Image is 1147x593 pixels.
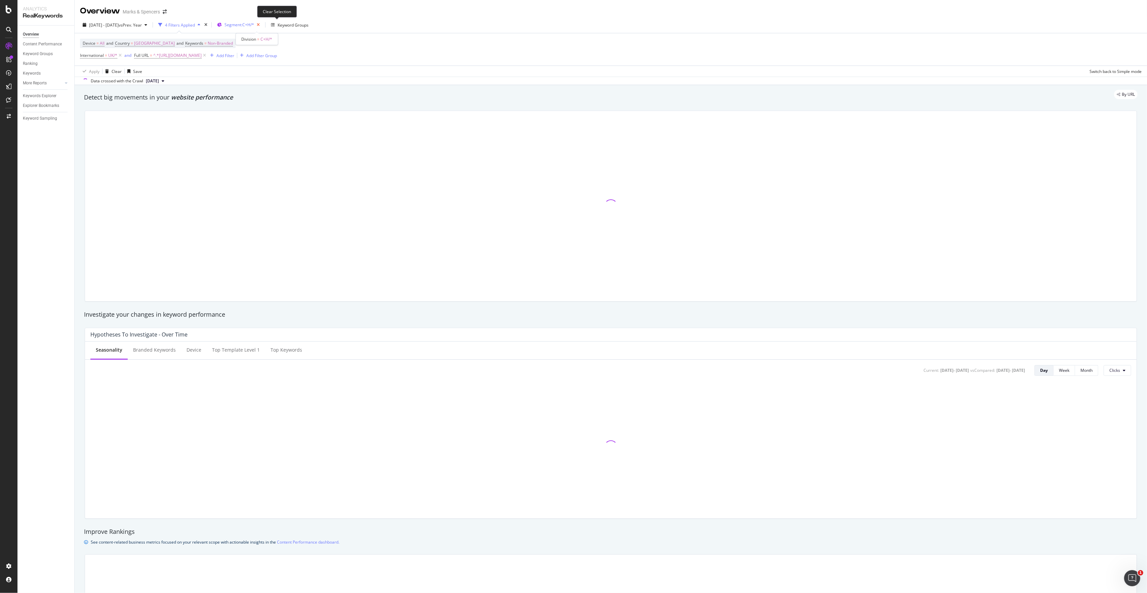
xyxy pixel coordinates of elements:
a: Ranking [23,60,70,67]
button: Day [1034,365,1054,376]
a: Keywords [23,70,70,77]
button: Clicks [1104,365,1131,376]
span: Device [83,40,95,46]
div: Data crossed with the Crawl [91,78,143,84]
button: Save [125,66,142,77]
a: Content Performance dashboard. [277,539,339,546]
div: Analytics [23,5,69,12]
div: Explorer Bookmarks [23,102,59,109]
span: 2025 Sep. 13th [146,78,159,84]
a: Keyword Groups [23,50,70,57]
button: Keyword Groups [268,19,311,30]
span: = [204,40,207,46]
button: and [124,52,131,58]
button: Month [1075,365,1098,376]
div: Clear Selection [257,6,297,17]
span: [DATE] - [DATE] [89,22,119,28]
div: Keywords Explorer [23,92,56,100]
div: Apply [89,69,99,74]
a: Keywords Explorer [23,92,70,100]
span: 1 [1138,570,1143,576]
span: and [176,40,183,46]
span: [GEOGRAPHIC_DATA] [134,39,175,48]
button: Add Filter [207,51,234,60]
span: = [131,40,133,46]
div: [DATE] - [DATE] [940,367,969,373]
button: Switch back to Simple mode [1087,66,1142,77]
div: Investigate your changes in keyword performance [84,310,1138,319]
div: Device [187,347,201,353]
div: arrow-right-arrow-left [163,9,167,14]
div: More Reports [23,80,47,87]
button: [DATE] [143,77,167,85]
div: Top Keywords [271,347,302,353]
span: = [150,52,152,58]
div: Keyword Sampling [23,115,57,122]
div: Current: [924,367,939,373]
button: [DATE] - [DATE]vsPrev. Year [80,19,150,30]
span: Clicks [1109,367,1120,373]
button: Clear [103,66,122,77]
span: Non-Branded [208,39,233,48]
span: By URL [1122,92,1135,96]
span: International [80,52,104,58]
a: Content Performance [23,41,70,48]
button: Apply [80,66,99,77]
div: Month [1080,367,1093,373]
div: Save [133,69,142,74]
span: vs Prev. Year [119,22,142,28]
div: Week [1059,367,1069,373]
div: [DATE] - [DATE] [996,367,1025,373]
div: Hypotheses to Investigate - Over Time [90,331,188,338]
div: Clear [112,69,122,74]
span: and [106,40,113,46]
div: info banner [84,539,1138,546]
a: Keyword Sampling [23,115,70,122]
button: Week [1054,365,1075,376]
div: RealKeywords [23,12,69,20]
button: Segment:C+H/* [214,19,262,30]
span: ^.*[URL][DOMAIN_NAME] [153,51,202,60]
button: 4 Filters Applied [156,19,203,30]
span: Division [241,36,256,42]
span: Country [115,40,130,46]
div: Switch back to Simple mode [1090,69,1142,74]
span: C+H/* [260,36,272,42]
div: Content Performance [23,41,62,48]
div: Top Template Level 1 [212,347,260,353]
div: Branded Keywords [133,347,176,353]
div: Add Filter [216,53,234,58]
div: Overview [23,31,39,38]
iframe: Intercom live chat [1124,570,1140,586]
div: Improve Rankings [84,527,1138,536]
span: Keywords [185,40,203,46]
button: Add Filter Group [237,51,277,60]
span: All [100,39,105,48]
div: See content-related business metrics focused on your relevant scope with actionable insights in the [91,539,339,546]
div: legacy label [1114,90,1138,99]
div: Overview [80,5,120,17]
div: vs Compared : [970,367,995,373]
div: Seasonality [96,347,122,353]
div: 4 Filters Applied [165,22,195,28]
span: = [96,40,99,46]
div: Keyword Groups [23,50,53,57]
div: Marks & Spencers [123,8,160,15]
span: = [105,52,107,58]
div: Day [1040,367,1048,373]
a: Explorer Bookmarks [23,102,70,109]
div: times [203,22,209,28]
div: Add Filter Group [246,53,277,58]
span: Full URL [134,52,149,58]
div: Keyword Groups [278,22,309,28]
span: Segment: C+H/* [224,22,254,28]
div: Keywords [23,70,41,77]
a: More Reports [23,80,63,87]
div: Ranking [23,60,38,67]
span: = [257,36,259,42]
a: Overview [23,31,70,38]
